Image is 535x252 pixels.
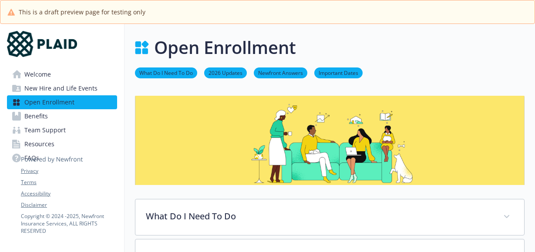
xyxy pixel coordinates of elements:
[7,137,117,151] a: Resources
[204,68,247,77] a: 2026 Updates
[7,95,117,109] a: Open Enrollment
[7,109,117,123] a: Benefits
[254,68,307,77] a: Newfront Answers
[24,109,48,123] span: Benefits
[24,123,66,137] span: Team Support
[19,7,145,17] span: This is a draft preview page for testing only
[24,81,98,95] span: New Hire and Life Events
[24,95,74,109] span: Open Enrollment
[21,201,117,209] a: Disclaimer
[135,199,524,235] div: What Do I Need To Do
[314,68,363,77] a: Important Dates
[135,96,525,185] img: open enrollment page banner
[154,34,296,60] h1: Open Enrollment
[21,178,117,186] a: Terms
[7,67,117,81] a: Welcome
[7,123,117,137] a: Team Support
[135,68,197,77] a: What Do I Need To Do
[24,67,51,81] span: Welcome
[21,190,117,198] a: Accessibility
[7,151,117,165] a: FAQs
[24,137,54,151] span: Resources
[21,212,117,235] p: Copyright © 2024 - 2025 , Newfront Insurance Services, ALL RIGHTS RESERVED
[21,167,117,175] a: Privacy
[146,210,493,223] p: What Do I Need To Do
[7,81,117,95] a: New Hire and Life Events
